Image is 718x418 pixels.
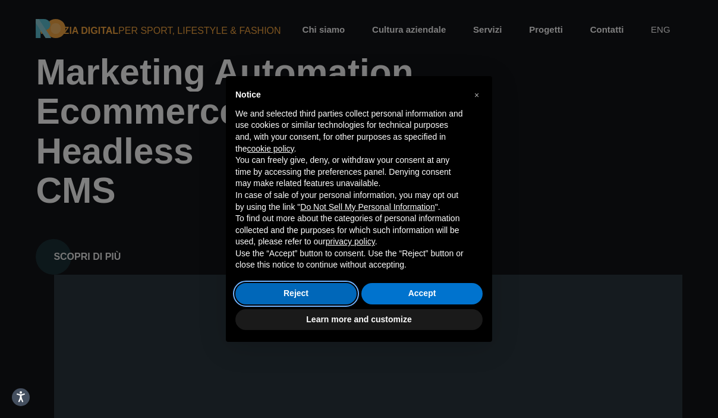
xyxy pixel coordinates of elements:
[31,31,133,40] div: Dominio: [DOMAIN_NAME]
[123,69,133,78] img: tab_keywords_by_traffic_grey.svg
[235,155,464,190] p: You can freely give, deny, or withdraw your consent at any time by accessing the preferences pane...
[63,70,91,78] div: Dominio
[235,248,464,271] p: Use the “Accept” button to consent. Use the “Reject” button or close this notice to continue with...
[235,190,464,213] p: In case of sale of your personal information, you may opt out by using the link " ".
[361,283,483,304] button: Accept
[235,108,464,155] p: We and selected third parties collect personal information and use cookies or similar technologie...
[33,19,58,29] div: v 4.0.25
[19,19,29,29] img: logo_orange.svg
[247,144,294,153] a: cookie policy
[326,237,375,246] a: privacy policy
[50,69,59,78] img: tab_domain_overview_orange.svg
[235,213,464,248] p: To find out more about the categories of personal information collected and the purposes for whic...
[19,31,29,40] img: website_grey.svg
[235,309,483,331] button: Learn more and customize
[235,90,464,99] h2: Notice
[300,202,434,213] button: Do Not Sell My Personal Information
[136,70,193,78] div: Keyword (traffico)
[235,283,357,304] button: Reject
[467,86,486,105] button: Close this notice
[474,90,479,100] span: ×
